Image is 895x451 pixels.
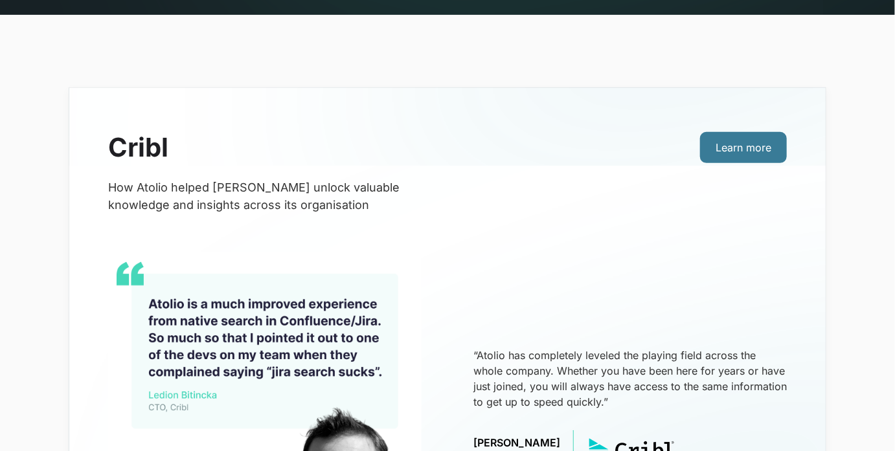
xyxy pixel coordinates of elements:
[830,389,895,451] iframe: Chat Widget
[108,179,455,214] p: How Atolio helped [PERSON_NAME] unlock valuable knowledge and insights across its organisation
[700,132,787,163] a: Learn more
[473,347,787,410] p: “Atolio has completely leveled the playing field across the whole company. Whether you have been ...
[108,132,455,163] h2: Cribl
[473,435,560,450] p: [PERSON_NAME]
